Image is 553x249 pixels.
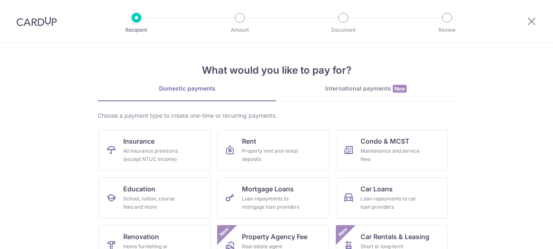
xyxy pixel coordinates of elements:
a: RentProperty rent and rental deposits [217,130,329,171]
span: Rent [242,136,256,146]
span: Mortgage Loans [242,184,294,194]
p: Document [313,26,374,34]
span: Renovation [123,232,159,242]
div: Property rent and rental deposits [242,147,301,163]
span: Condo & MCST [361,136,410,146]
div: International payments [276,84,455,93]
a: Mortgage LoansLoan repayments to mortgage loan providers [217,177,329,219]
span: New [393,85,407,93]
div: School, tuition, course fees and more [123,195,183,211]
p: Recipient [106,26,167,34]
a: EducationSchool, tuition, course fees and more [98,177,211,219]
span: Property Agency Fee [242,232,307,242]
span: Car Rentals & Leasing [361,232,429,242]
a: Car LoansLoan repayments to car loan providers [336,177,448,219]
img: CardUp [16,16,57,26]
a: InsuranceAll insurance premiums (except NTUC Income) [98,130,211,171]
div: Loan repayments to car loan providers [361,195,420,211]
p: Review [417,26,478,34]
span: New [218,225,231,239]
h4: What would you like to pay for? [98,63,455,78]
div: Loan repayments to mortgage loan providers [242,195,301,211]
div: Choose a payment type to create one-time or recurring payments. [98,112,455,120]
span: Education [123,184,155,194]
span: Insurance [123,136,155,146]
span: New [336,225,350,239]
span: Car Loans [361,184,393,194]
a: Condo & MCSTMaintenance and service fees [336,130,448,171]
div: All insurance premiums (except NTUC Income) [123,147,183,163]
div: Maintenance and service fees [361,147,420,163]
p: Amount [209,26,270,34]
div: Domestic payments [98,84,276,93]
